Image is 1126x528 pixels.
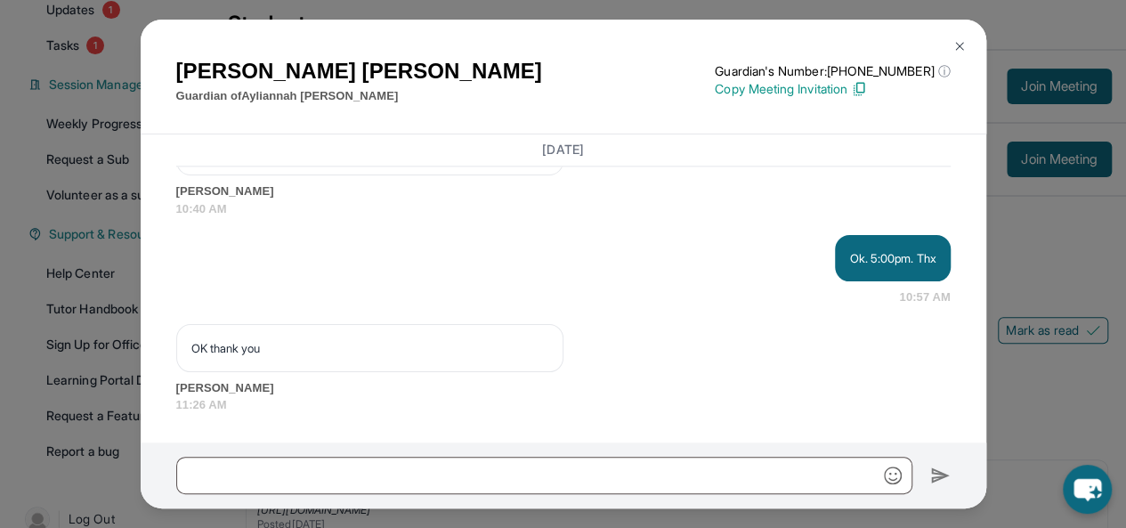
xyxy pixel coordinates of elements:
p: Ok. 5:00pm. Thx [849,249,936,267]
img: Send icon [930,465,951,486]
p: OK thank you [191,339,548,357]
span: [PERSON_NAME] [176,379,951,397]
p: Guardian of Ayliannah [PERSON_NAME] [176,87,542,105]
button: chat-button [1063,465,1112,514]
h1: [PERSON_NAME] [PERSON_NAME] [176,55,542,87]
p: Guardian's Number: [PHONE_NUMBER] [715,62,950,80]
img: Emoji [884,467,902,484]
p: Copy Meeting Invitation [715,80,950,98]
img: Copy Icon [851,81,867,97]
span: ⓘ [937,62,950,80]
span: 11:26 AM [176,396,951,414]
span: 10:40 AM [176,200,951,218]
h3: [DATE] [176,142,951,159]
span: [PERSON_NAME] [176,183,951,200]
img: Close Icon [952,39,967,53]
span: 10:57 AM [899,288,950,306]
